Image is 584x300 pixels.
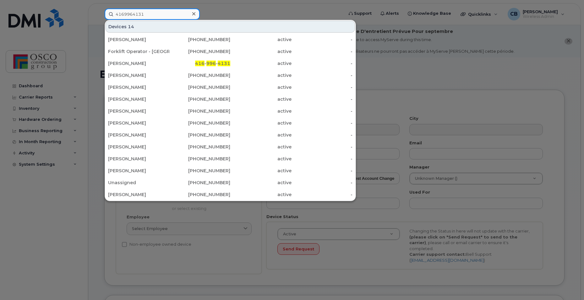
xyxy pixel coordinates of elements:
a: [PERSON_NAME][PHONE_NUMBER]active- [106,129,355,141]
div: [PHONE_NUMBER] [169,72,231,78]
div: - [292,96,353,102]
div: - [292,179,353,186]
a: [PERSON_NAME][PHONE_NUMBER]active- [106,165,355,176]
span: 14 [128,24,134,30]
a: [PERSON_NAME][PHONE_NUMBER]active- [106,189,355,200]
span: 4131 [218,61,230,66]
a: [PERSON_NAME][PHONE_NUMBER]active- [106,34,355,45]
div: - [292,191,353,198]
div: active [230,156,292,162]
div: [PERSON_NAME] [108,72,169,78]
a: Forklift Operator - [GEOGRAPHIC_DATA][PHONE_NUMBER]active- [106,46,355,57]
span: 416 [195,61,205,66]
a: [PERSON_NAME][PHONE_NUMBER]active- [106,94,355,105]
div: active [230,179,292,186]
a: [PERSON_NAME][PHONE_NUMBER]active- [106,105,355,117]
div: [PERSON_NAME] [108,36,169,43]
a: Unassigned[PHONE_NUMBER]active- [106,177,355,188]
div: [PERSON_NAME] [108,191,169,198]
span: 996 [206,61,216,66]
a: [PERSON_NAME][PHONE_NUMBER]active- [106,117,355,129]
div: - [292,60,353,67]
div: active [230,191,292,198]
div: [PHONE_NUMBER] [169,144,231,150]
div: - [292,120,353,126]
div: active [230,60,292,67]
div: [PHONE_NUMBER] [169,191,231,198]
div: active [230,108,292,114]
div: - [292,108,353,114]
div: [PERSON_NAME] [108,120,169,126]
div: [PHONE_NUMBER] [169,156,231,162]
div: active [230,84,292,90]
a: [PERSON_NAME][PHONE_NUMBER]active- [106,153,355,164]
div: Devices [106,21,355,33]
div: active [230,120,292,126]
a: [PERSON_NAME][PHONE_NUMBER]active- [106,141,355,153]
div: [PHONE_NUMBER] [169,168,231,174]
div: - [292,144,353,150]
div: active [230,36,292,43]
div: - - [169,60,231,67]
div: [PHONE_NUMBER] [169,108,231,114]
a: [PERSON_NAME][PHONE_NUMBER]active- [106,70,355,81]
div: - [292,72,353,78]
div: active [230,96,292,102]
div: Forklift Operator - [GEOGRAPHIC_DATA] [108,48,169,55]
div: active [230,48,292,55]
div: - [292,48,353,55]
div: active [230,72,292,78]
div: [PERSON_NAME] [108,60,169,67]
div: [PERSON_NAME] [108,108,169,114]
a: [PERSON_NAME]416-996-4131active- [106,58,355,69]
div: [PERSON_NAME] [108,168,169,174]
a: [PERSON_NAME][PHONE_NUMBER]active- [106,82,355,93]
div: active [230,132,292,138]
div: - [292,156,353,162]
div: [PHONE_NUMBER] [169,96,231,102]
div: [PHONE_NUMBER] [169,120,231,126]
div: [PERSON_NAME] [108,132,169,138]
div: [PHONE_NUMBER] [169,179,231,186]
div: - [292,36,353,43]
div: [PERSON_NAME] [108,156,169,162]
div: [PERSON_NAME] [108,96,169,102]
div: - [292,84,353,90]
div: - [292,168,353,174]
div: [PHONE_NUMBER] [169,132,231,138]
div: [PERSON_NAME] [108,144,169,150]
div: [PHONE_NUMBER] [169,36,231,43]
div: [PHONE_NUMBER] [169,48,231,55]
div: [PERSON_NAME] [108,84,169,90]
div: - [292,132,353,138]
div: [PHONE_NUMBER] [169,84,231,90]
div: Unassigned [108,179,169,186]
div: active [230,168,292,174]
div: active [230,144,292,150]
